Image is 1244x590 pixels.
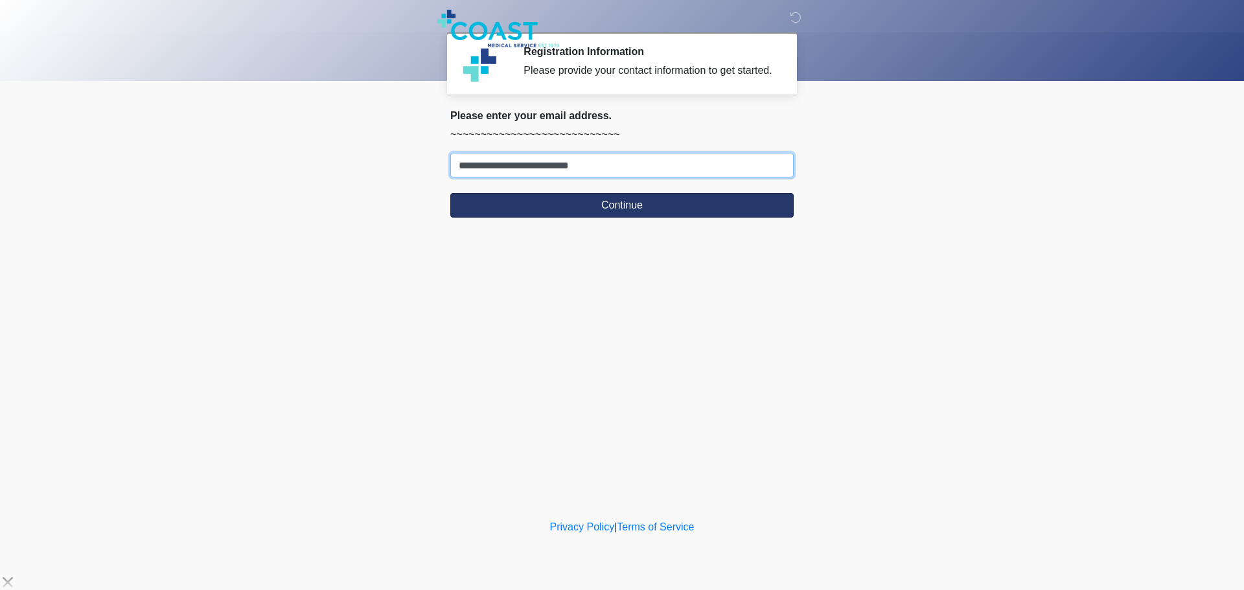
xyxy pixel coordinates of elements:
[450,109,794,122] h2: Please enter your email address.
[450,127,794,142] p: ~~~~~~~~~~~~~~~~~~~~~~~~~~~~
[550,521,615,532] a: Privacy Policy
[617,521,694,532] a: Terms of Service
[450,193,794,218] button: Continue
[524,63,774,78] div: Please provide your contact information to get started.
[460,45,499,84] img: Agent Avatar
[437,10,559,47] img: Coast Medical Service Logo
[614,521,617,532] a: |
